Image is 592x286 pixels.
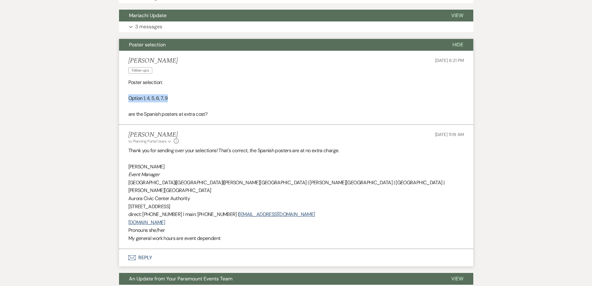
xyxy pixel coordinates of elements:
span: View [451,12,463,19]
span: An Update from Your Paramount Events Team [129,275,232,282]
span: [DATE] 11:19 AM [435,132,464,137]
button: View [441,10,473,21]
strong: | [175,179,176,186]
button: Poster selection [119,39,443,51]
span: [PERSON_NAME] [128,163,165,170]
h5: [PERSON_NAME] [128,57,178,65]
span: [GEOGRAPHIC_DATA] [128,179,175,186]
span: View [451,275,463,282]
em: Event Manager [128,171,160,178]
button: to: Planning Portal Users [128,138,172,144]
p: 3 messages [135,23,162,31]
p: Thank you for sending over your selections! That's correct, the Spanish posters are at no extra c... [128,147,464,155]
span: Hide [452,41,463,48]
p: are the Spanish posters at extra cost? [128,110,464,118]
button: Mariachi Update [119,10,441,21]
span: Mariachi Update [129,12,167,19]
button: Hide [443,39,473,51]
p: Option 1, 4, 5, 6, 7, 9 [128,94,464,102]
span: [DATE] 6:21 PM [435,58,464,63]
span: direct: [PHONE_NUMBER] I main: [PHONE_NUMBER] | [128,211,239,218]
span: to: Planning Portal Users [128,139,167,144]
a: [EMAIL_ADDRESS][DOMAIN_NAME] [239,211,315,218]
span: Poster selection [129,41,166,48]
button: Reply [119,249,473,266]
button: An Update from Your Paramount Events Team [119,273,441,285]
span: My general work hours are event dependent [128,235,221,241]
strong: | [223,179,223,186]
span: [PERSON_NAME][GEOGRAPHIC_DATA] | [PERSON_NAME][GEOGRAPHIC_DATA] | [GEOGRAPHIC_DATA] | [PERSON_NAM... [128,179,445,194]
a: [DOMAIN_NAME] [128,219,165,226]
button: 3 messages [119,21,473,32]
span: [GEOGRAPHIC_DATA] [176,179,223,186]
span: Follow-ups [128,67,153,74]
span: [STREET_ADDRESS] [128,203,170,210]
span: Aurora Civic Center Authority [128,195,190,202]
button: View [441,273,473,285]
h5: [PERSON_NAME] [128,131,179,139]
p: Poster selection: [128,78,464,87]
span: Pronouns she/her [128,227,165,233]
